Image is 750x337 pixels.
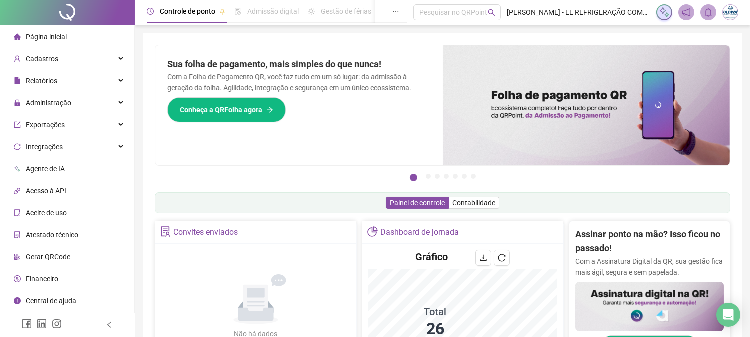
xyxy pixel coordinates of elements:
span: Integrações [26,143,63,151]
span: left [106,321,113,328]
span: Cadastros [26,55,58,63]
span: clock-circle [147,8,154,15]
span: Controle de ponto [160,7,215,15]
span: ellipsis [392,8,399,15]
span: file-done [234,8,241,15]
span: Central de ajuda [26,297,76,305]
p: Com a Folha de Pagamento QR, você faz tudo em um só lugar: da admissão à geração da folha. Agilid... [167,71,431,93]
span: Aceite de uso [26,209,67,217]
span: api [14,187,21,194]
span: linkedin [37,319,47,329]
img: banner%2F02c71560-61a6-44d4-94b9-c8ab97240462.png [575,282,724,331]
span: export [14,121,21,128]
div: Open Intercom Messenger [716,303,740,327]
span: sun [308,8,315,15]
span: Contabilidade [452,199,495,207]
span: Admissão digital [247,7,299,15]
span: [PERSON_NAME] - EL REFRIGERAÇÃO COMERCIO ATACADISTA E VAREJISTA DE EQUIPAMENT LTDA EPP [507,7,650,18]
span: user-add [14,55,21,62]
span: facebook [22,319,32,329]
span: info-circle [14,297,21,304]
span: dollar [14,275,21,282]
h2: Assinar ponto na mão? Isso ficou no passado! [575,227,724,256]
span: file [14,77,21,84]
h4: Gráfico [415,250,448,264]
div: Dashboard de jornada [380,224,459,241]
span: Relatórios [26,77,57,85]
span: pie-chart [367,226,378,237]
button: 7 [471,174,476,179]
span: reload [498,254,506,262]
span: search [488,9,495,16]
span: sync [14,143,21,150]
span: arrow-right [266,106,273,113]
span: Atestado técnico [26,231,78,239]
button: 2 [426,174,431,179]
span: Administração [26,99,71,107]
span: Gestão de férias [321,7,371,15]
button: 6 [462,174,467,179]
span: Página inicial [26,33,67,41]
span: solution [14,231,21,238]
span: Gerar QRCode [26,253,70,261]
span: audit [14,209,21,216]
button: Conheça a QRFolha agora [167,97,286,122]
span: Financeiro [26,275,58,283]
h2: Sua folha de pagamento, mais simples do que nunca! [167,57,431,71]
span: Painel de controle [390,199,445,207]
span: Agente de IA [26,165,65,173]
img: sparkle-icon.fc2bf0ac1784a2077858766a79e2daf3.svg [659,7,670,18]
button: 1 [410,174,417,181]
span: lock [14,99,21,106]
p: Com a Assinatura Digital da QR, sua gestão fica mais ágil, segura e sem papelada. [575,256,724,278]
img: banner%2F8d14a306-6205-4263-8e5b-06e9a85ad873.png [443,45,730,165]
span: bell [704,8,713,17]
button: 4 [444,174,449,179]
span: notification [682,8,691,17]
span: home [14,33,21,40]
span: qrcode [14,253,21,260]
span: download [479,254,487,262]
button: 5 [453,174,458,179]
span: instagram [52,319,62,329]
div: Convites enviados [173,224,238,241]
span: solution [160,226,171,237]
span: pushpin [219,9,225,15]
button: 3 [435,174,440,179]
span: Conheça a QRFolha agora [180,104,262,115]
span: Exportações [26,121,65,129]
span: Acesso à API [26,187,66,195]
img: 29308 [723,5,738,20]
